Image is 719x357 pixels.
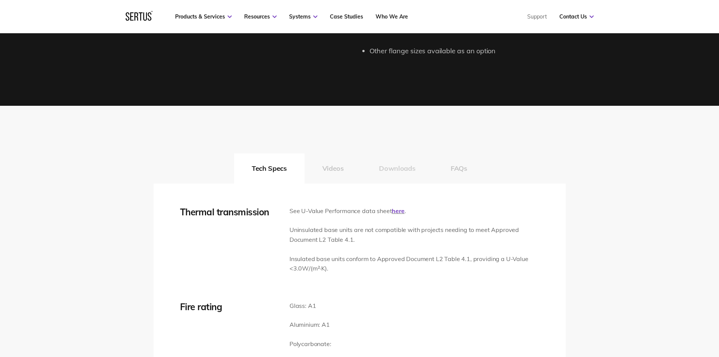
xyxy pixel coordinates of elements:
[361,153,433,184] button: Downloads
[289,339,342,349] p: Polycarbonate:
[433,153,485,184] button: FAQs
[392,207,404,215] a: here
[289,320,342,330] p: Aluminium: A1
[289,254,539,274] p: Insulated base units conform to Approved Document L2 Table 4.1, providing a U-Value <3.0W/(m²·K).
[289,206,539,216] p: See U-Value Performance data sheet .
[180,206,278,218] div: Thermal transmission
[289,301,342,311] p: Glass: A1
[376,13,408,20] a: Who We Are
[175,13,232,20] a: Products & Services
[289,13,317,20] a: Systems
[305,153,362,184] button: Videos
[330,13,363,20] a: Case Studies
[527,13,547,20] a: Support
[289,225,539,244] p: Uninsulated base units are not compatible with projects needing to meet Approved Document L2 Tabl...
[370,46,566,57] li: Other flange sizes available as an option
[180,301,278,312] div: Fire rating
[559,13,594,20] a: Contact Us
[681,321,719,357] iframe: Chat Widget
[244,13,277,20] a: Resources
